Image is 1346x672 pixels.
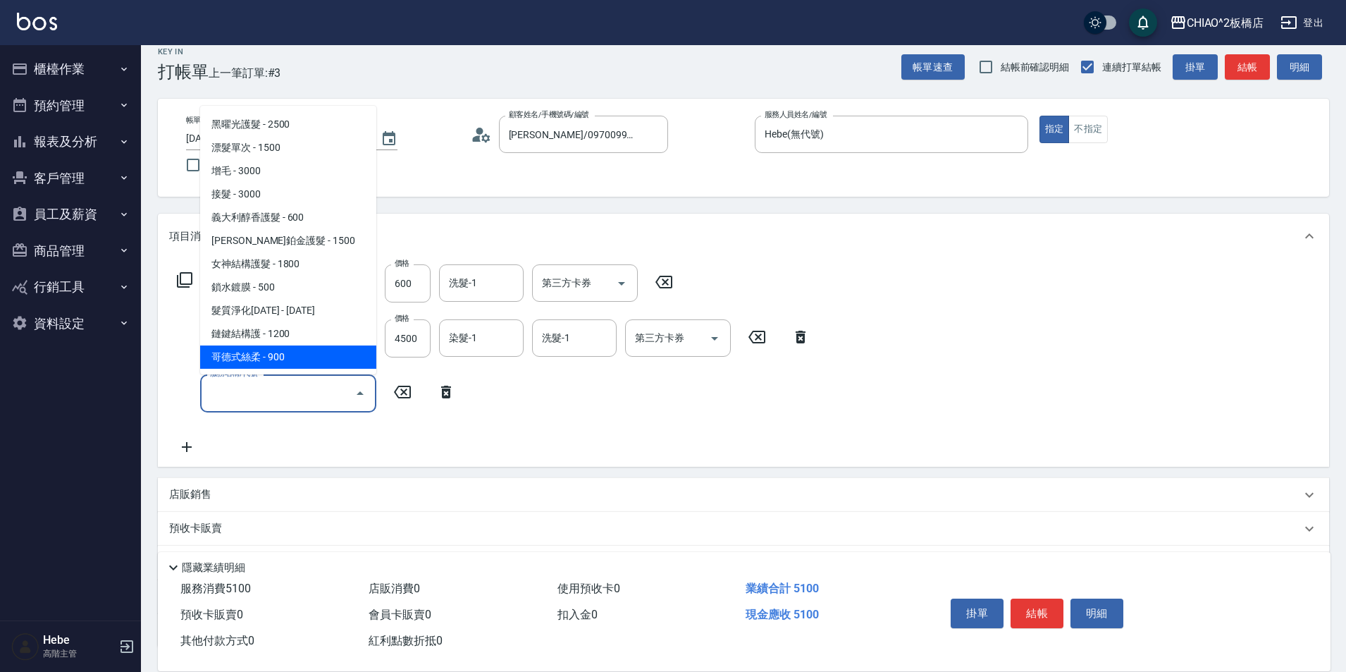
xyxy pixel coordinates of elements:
button: 帳單速查 [901,54,965,80]
label: 顧客姓名/手機號碼/編號 [509,109,589,120]
label: 價格 [395,258,409,269]
span: 義大利醇香護髮 - 600 [200,206,376,229]
p: 項目消費 [169,229,211,244]
span: 現金應收 5100 [746,608,819,621]
button: save [1129,8,1157,37]
button: 商品管理 [6,233,135,269]
div: 預收卡販賣 [158,512,1329,546]
p: 隱藏業績明細 [182,561,245,575]
button: Open [610,272,633,295]
span: 接髮 - 3000 [200,183,376,206]
p: 預收卡販賣 [169,521,222,536]
p: 店販銷售 [169,487,211,502]
span: 漂髮單次 - 1500 [200,136,376,159]
span: 連續打單結帳 [1102,60,1161,75]
img: Person [11,633,39,661]
button: 資料設定 [6,305,135,342]
span: 髮質淨化[DATE] - [DATE] [200,299,376,322]
button: 結帳 [1225,54,1270,80]
span: 業績合計 5100 [746,582,819,595]
span: 扣入金 0 [557,608,598,621]
label: 服務人員姓名/編號 [765,109,827,120]
span: 店販消費 0 [369,582,420,595]
span: 其他付款方式 0 [180,634,254,647]
button: 掛單 [951,599,1004,628]
span: 女神結構護髮 - 1800 [200,252,376,276]
input: YYYY/MM/DD hh:mm [186,127,366,150]
button: Open [703,327,726,350]
button: Choose date, selected date is 2025-08-13 [372,122,406,156]
img: Logo [17,13,57,30]
h2: Key In [158,47,209,56]
button: 不指定 [1068,116,1108,143]
span: 上一筆訂單:#3 [209,64,281,82]
span: 哥德式絲柔 - 900 [200,346,376,369]
button: 掛單 [1173,54,1218,80]
button: 結帳 [1011,599,1063,628]
label: 帳單日期 [186,115,216,126]
button: 員工及薪資 [6,196,135,233]
div: 項目消費 [158,214,1329,259]
button: 行銷工具 [6,269,135,305]
button: 指定 [1039,116,1070,143]
button: 預約管理 [6,87,135,124]
span: 鏈鍵結構護 - 1200 [200,322,376,346]
span: 鎖水鍍膜 - 500 [200,276,376,299]
div: CHIAO^2板橋店 [1187,14,1264,32]
span: 增毛 - 3000 [200,159,376,183]
p: 高階主管 [43,647,115,660]
span: 服務消費 5100 [180,582,251,595]
button: 明細 [1277,54,1322,80]
span: 會員卡販賣 0 [369,608,431,621]
div: 店販銷售 [158,478,1329,512]
span: 紅利點數折抵 0 [369,634,443,647]
span: 結帳前確認明細 [1001,60,1070,75]
div: 使用預收卡 [158,546,1329,580]
span: [PERSON_NAME]鉑金護髮 - 1500 [200,229,376,252]
span: 預收卡販賣 0 [180,608,243,621]
button: 明細 [1070,599,1123,628]
button: 登出 [1275,10,1329,36]
label: 價格 [395,313,409,324]
h5: Hebe [43,633,115,647]
span: 黑曜光護髮 - 2500 [200,113,376,136]
button: 報表及分析 [6,123,135,160]
button: 櫃檯作業 [6,51,135,87]
button: Close [349,382,371,405]
button: CHIAO^2板橋店 [1164,8,1270,37]
h3: 打帳單 [158,62,209,82]
button: 客戶管理 [6,160,135,197]
span: 使用預收卡 0 [557,582,620,595]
